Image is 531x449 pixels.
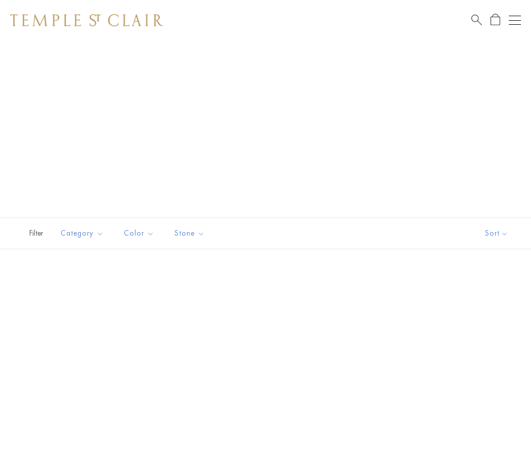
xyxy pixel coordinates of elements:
[167,222,212,245] button: Stone
[10,14,163,26] img: Temple St. Clair
[116,222,162,245] button: Color
[491,14,500,26] a: Open Shopping Bag
[169,227,212,240] span: Stone
[119,227,162,240] span: Color
[471,14,482,26] a: Search
[509,14,521,26] button: Open navigation
[462,218,531,249] button: Show sort by
[53,222,111,245] button: Category
[56,227,111,240] span: Category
